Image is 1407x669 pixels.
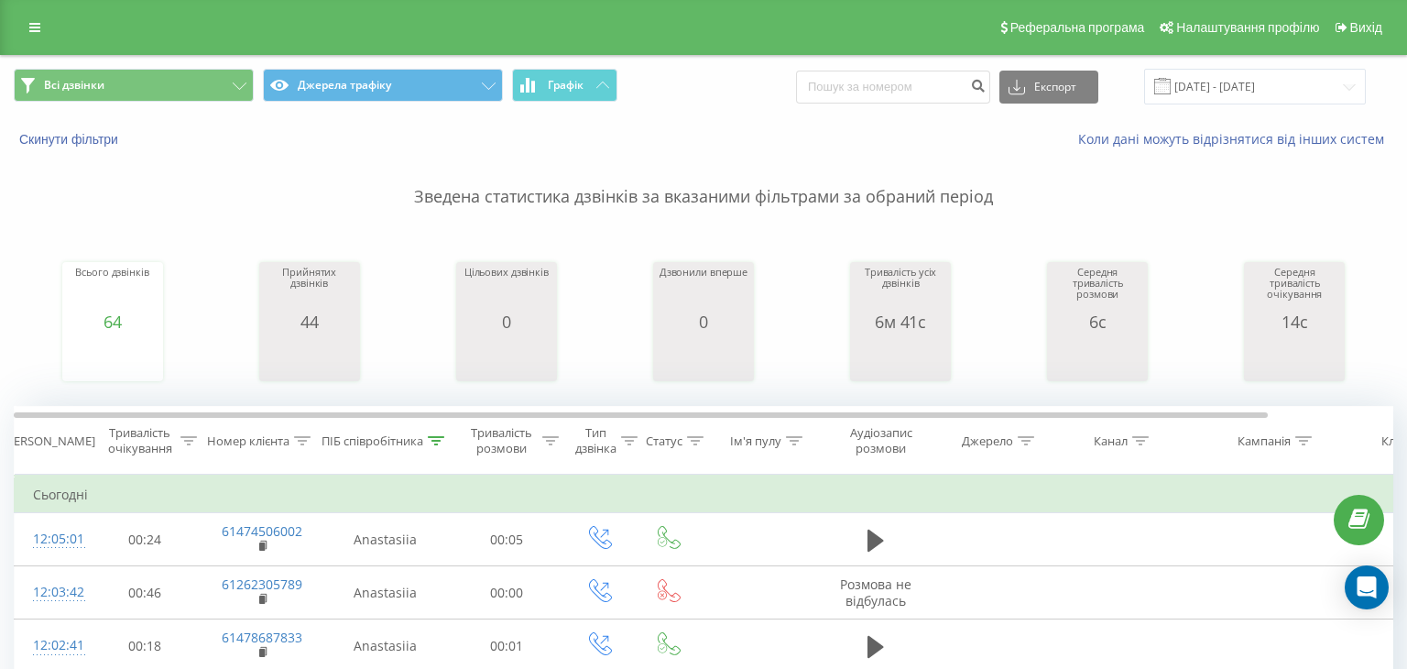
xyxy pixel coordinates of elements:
button: Скинути фільтри [14,131,127,148]
a: 61478687833 [222,629,302,646]
td: 00:46 [88,566,202,620]
div: 6м 41с [855,313,946,331]
div: Номер клієнта [207,433,289,449]
span: Вихід [1350,20,1382,35]
button: Графік [512,69,617,102]
span: Налаштування профілю [1176,20,1319,35]
span: Графік [548,79,584,92]
div: 12:03:42 [33,575,70,610]
td: Anastasiia [322,513,450,566]
div: Тривалість очікування [104,425,176,456]
td: 00:00 [450,566,564,620]
div: Канал [1094,433,1128,449]
div: 44 [264,313,355,331]
div: Тип дзвінка [575,425,616,456]
span: Реферальна програма [1010,20,1145,35]
a: 61474506002 [222,522,302,540]
div: [PERSON_NAME] [3,433,95,449]
div: Open Intercom Messenger [1345,565,1389,609]
div: Прийнятих дзвінків [264,267,355,313]
td: Anastasiia [322,566,450,620]
div: 12:02:41 [33,628,70,664]
button: Експорт [999,71,1098,104]
p: Зведена статистика дзвінків за вказаними фільтрами за обраний період [14,148,1393,209]
a: 61262305789 [222,576,302,593]
div: Всього дзвінків [75,267,148,313]
td: 00:05 [450,513,564,566]
div: Ім'я пулу [730,433,781,449]
input: Пошук за номером [796,71,990,104]
div: 14с [1249,313,1340,331]
span: Всі дзвінки [44,78,104,93]
div: Середня тривалість розмови [1052,267,1143,313]
div: 0 [660,313,747,331]
div: Тривалість розмови [465,425,538,456]
div: Джерело [962,433,1013,449]
div: 12:05:01 [33,521,70,557]
div: ПІБ співробітника [322,433,423,449]
div: 0 [464,313,549,331]
div: Середня тривалість очікування [1249,267,1340,313]
button: Всі дзвінки [14,69,254,102]
div: Кампанія [1238,433,1291,449]
div: 64 [75,313,148,331]
div: Цільових дзвінків [464,267,549,313]
button: Джерела трафіку [263,69,503,102]
td: 00:24 [88,513,202,566]
div: Дзвонили вперше [660,267,747,313]
div: Аудіозапис розмови [836,425,925,456]
div: 6с [1052,313,1143,331]
div: Статус [646,433,682,449]
div: Тривалість усіх дзвінків [855,267,946,313]
a: Коли дані можуть відрізнятися вiд інших систем [1078,130,1393,148]
span: Розмова не відбулась [840,576,911,609]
